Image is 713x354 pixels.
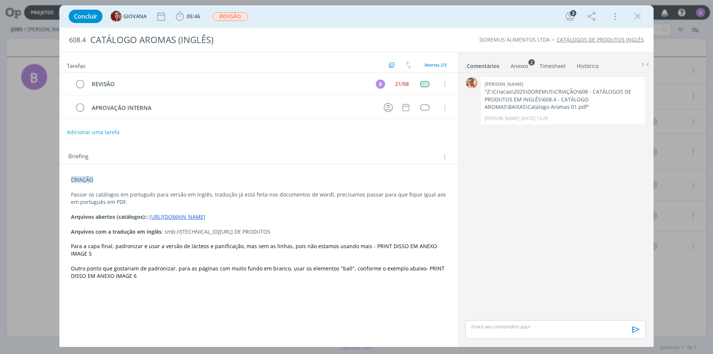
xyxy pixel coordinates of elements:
[71,243,439,257] span: Para a capa final, padronizar e usar a versão de lácteos e panificação, mas sem as linhas, pois n...
[521,115,548,122] span: [DATE] 13:29
[479,36,550,43] a: DOREMUS ALIMENTOS LTDA
[71,228,446,236] p: : smb://[TECHNICAL_ID][URL] DE PRODUTOS
[69,10,102,23] button: Concluir
[485,115,520,122] p: [PERSON_NAME]
[71,265,446,279] span: - PRINT DISSO EM ANEXO IMAGE 6
[69,36,86,44] span: 608.4
[71,213,148,220] strong: Arquivos abertos (catálogos)::
[68,152,88,162] span: Briefing
[74,13,97,19] span: Concluir
[71,191,446,206] p: Passar os catálogos em português para versão em inglês, tradução já está feita nos documentos de ...
[466,77,477,88] img: V
[528,59,535,65] sup: 2
[485,88,641,111] p: "Z:\Criacao\2025\DOREMUS\CRIAÇÃO\608 - CATÁLOGOS DE PRODUTOS EM INGLÊS\608.4 - CATÁLOGO AROMAS\BA...
[539,59,566,70] a: Timesheet
[576,59,599,70] a: Histórico
[485,81,523,87] b: [PERSON_NAME]
[466,59,500,70] a: Comentários
[212,12,248,21] button: REVISÃO
[406,62,411,68] img: arrow-down-up.svg
[375,78,386,90] button: B
[187,13,200,20] span: 05:46
[395,81,409,87] div: 21/08
[67,61,85,69] span: Tarefas
[111,11,147,22] button: GGIOVANA
[71,228,162,235] strong: Arquivos com a tradução em inglês
[71,265,426,272] span: Outro ponto que gostariam de padronizar, para as páginas com muito fundo em branco, usar os eleme...
[111,11,122,22] img: G
[59,5,654,347] div: dialog
[149,213,205,220] a: [URL][DOMAIN_NAME]
[511,62,528,70] div: Anexos
[71,176,93,183] span: CRIAÇÃO
[88,103,377,113] div: APROVAÇÃO INTERNA
[376,79,385,89] div: B
[88,79,369,89] div: REVISÃO
[123,14,147,19] span: GIOVANA
[66,126,120,139] button: Adicionar uma tarefa
[174,10,202,22] button: 05:46
[424,62,446,68] span: Abertas 2/3
[87,31,401,49] div: CATÁLOGO AROMAS (INGLÊS)
[570,10,576,16] div: 3
[557,36,644,43] a: CATÁLOGOS DE PRODUTOS INGLÊS
[564,10,576,22] button: 3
